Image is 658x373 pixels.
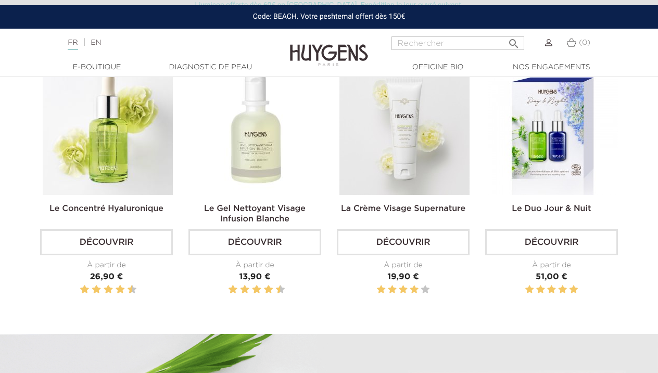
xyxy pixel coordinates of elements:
span: 19,90 € [387,273,419,281]
a: FR [68,39,78,50]
i:  [508,34,520,47]
label: 3 [547,283,555,296]
label: 3 [90,283,92,296]
label: 9 [274,283,275,296]
a: E-Boutique [45,62,149,73]
button:  [504,33,523,47]
label: 1 [78,283,80,296]
label: 8 [266,283,271,296]
a: Découvrir [188,229,321,255]
img: Le Duo Jour & Nuit [488,65,618,195]
label: 1 [525,283,534,296]
span: 51,00 € [536,273,567,281]
label: 7 [113,283,115,296]
label: 5 [250,283,252,296]
img: Le Concentré Hyaluronique [43,65,173,195]
a: Le Duo Jour & Nuit [512,205,591,213]
span: 13,90 € [239,273,271,281]
a: Le Gel Nettoyant Visage Infusion Blanche [204,205,306,223]
input: Rechercher [391,36,524,50]
a: Découvrir [485,229,618,255]
label: 4 [410,283,418,296]
span: (0) [579,39,590,46]
a: Diagnostic de peau [158,62,262,73]
label: 2 [82,283,87,296]
a: Nos engagements [499,62,603,73]
a: Découvrir [40,229,173,255]
label: 3 [399,283,407,296]
label: 10 [130,283,135,296]
label: 6 [106,283,111,296]
div: À partir de [485,260,618,271]
label: 5 [102,283,104,296]
label: 9 [125,283,127,296]
div: À partir de [188,260,321,271]
a: Officine Bio [386,62,490,73]
div: À partir de [40,260,173,271]
label: 3 [238,283,240,296]
img: La Crème Visage Supernature [339,65,470,195]
label: 4 [558,283,566,296]
div: À partir de [337,260,470,271]
label: 2 [388,283,396,296]
div: | [62,36,266,49]
label: 5 [570,283,578,296]
span: 26,90 € [90,273,123,281]
label: 1 [226,283,228,296]
label: 1 [377,283,385,296]
label: 6 [254,283,259,296]
a: Découvrir [337,229,470,255]
img: Le Gel Nettoyant Visage Infusion Blanche 250ml [191,65,321,195]
a: EN [91,39,101,46]
label: 4 [94,283,99,296]
a: La Crème Visage Supernature [341,205,465,213]
label: 10 [278,283,283,296]
a: Le Concentré Hyaluronique [49,205,163,213]
label: 5 [421,283,429,296]
img: Huygens [290,28,368,68]
label: 4 [242,283,247,296]
label: 7 [262,283,263,296]
label: 8 [118,283,123,296]
label: 2 [231,283,236,296]
label: 2 [536,283,545,296]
